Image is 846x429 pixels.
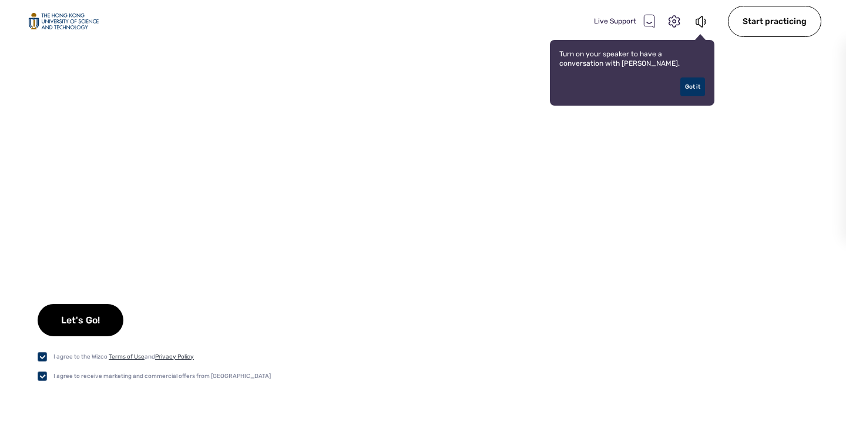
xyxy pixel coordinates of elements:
[38,304,123,336] div: Let's Go!
[680,77,705,96] div: Got it
[550,40,714,106] div: Turn on your speaker to have a conversation with [PERSON_NAME].
[728,6,821,37] div: Start practicing
[155,353,194,360] a: Privacy Policy
[53,371,271,381] div: I agree to receive marketing and commercial offers from [GEOGRAPHIC_DATA]
[109,353,145,360] a: Terms of Use
[53,352,194,362] div: I agree to the Wizco and
[594,14,655,28] div: Live Support
[28,13,99,30] img: logo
